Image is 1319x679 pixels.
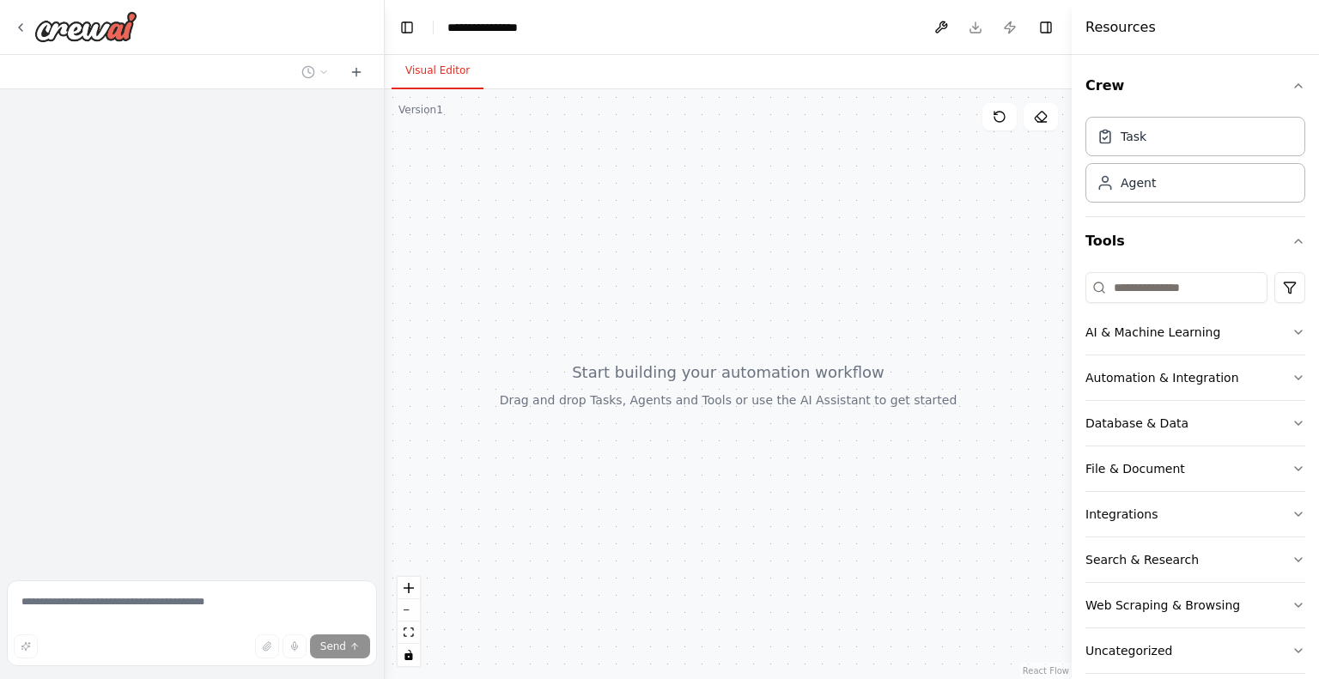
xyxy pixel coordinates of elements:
[1121,174,1156,191] div: Agent
[1085,217,1305,265] button: Tools
[392,53,483,89] button: Visual Editor
[1085,551,1199,568] div: Search & Research
[320,640,346,653] span: Send
[1085,492,1305,537] button: Integrations
[395,15,419,39] button: Hide left sidebar
[1085,110,1305,216] div: Crew
[1085,401,1305,446] button: Database & Data
[1085,506,1158,523] div: Integrations
[1085,628,1305,673] button: Uncategorized
[1085,415,1188,432] div: Database & Data
[1121,128,1146,145] div: Task
[1085,369,1239,386] div: Automation & Integration
[1085,355,1305,400] button: Automation & Integration
[283,634,307,658] button: Click to speak your automation idea
[34,11,137,42] img: Logo
[1085,324,1220,341] div: AI & Machine Learning
[398,599,420,621] button: zoom out
[1085,310,1305,355] button: AI & Machine Learning
[310,634,370,658] button: Send
[447,19,518,36] nav: breadcrumb
[1085,597,1240,614] div: Web Scraping & Browsing
[343,62,370,82] button: Start a new chat
[1085,537,1305,582] button: Search & Research
[1023,666,1069,676] a: React Flow attribution
[398,577,420,666] div: React Flow controls
[1085,446,1305,491] button: File & Document
[1085,17,1156,38] h4: Resources
[1085,642,1172,659] div: Uncategorized
[1034,15,1058,39] button: Hide right sidebar
[398,103,443,117] div: Version 1
[295,62,336,82] button: Switch to previous chat
[1085,62,1305,110] button: Crew
[398,644,420,666] button: toggle interactivity
[1085,460,1185,477] div: File & Document
[255,634,279,658] button: Upload files
[398,577,420,599] button: zoom in
[1085,583,1305,627] button: Web Scraping & Browsing
[14,634,38,658] button: Improve this prompt
[398,621,420,644] button: fit view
